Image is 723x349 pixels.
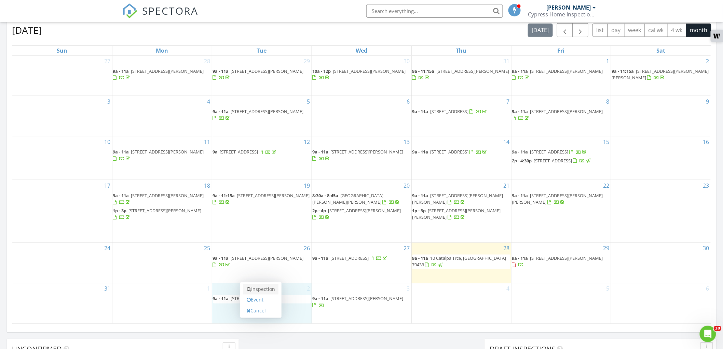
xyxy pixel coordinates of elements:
[431,149,469,155] span: [STREET_ADDRESS]
[55,46,69,55] a: Sunday
[113,149,129,155] span: 9a - 11a
[530,149,569,155] span: [STREET_ADDRESS]
[512,157,610,165] a: 2p - 4:30p [STREET_ADDRESS]
[129,207,202,214] span: [STREET_ADDRESS][PERSON_NAME]
[354,46,369,55] a: Wednesday
[412,149,488,155] a: 9a - 11a [STREET_ADDRESS]
[530,255,603,261] span: [STREET_ADDRESS][PERSON_NAME]
[605,283,611,294] a: Go to September 5, 2025
[203,243,212,254] a: Go to August 25, 2025
[312,96,411,136] td: Go to August 6, 2025
[213,255,229,261] span: 9a - 11a
[213,192,310,205] a: 9a - 11:15a [STREET_ADDRESS][PERSON_NAME]
[313,68,331,74] span: 10a - 12p
[511,243,611,283] td: Go to August 29, 2025
[12,56,112,96] td: Go to July 27, 2025
[406,283,411,294] a: Go to September 3, 2025
[113,67,211,82] a: 9a - 11a [STREET_ADDRESS][PERSON_NAME]
[213,108,229,115] span: 9a - 11a
[624,24,645,37] button: week
[231,255,304,261] span: [STREET_ADDRESS][PERSON_NAME]
[512,108,603,121] a: 9a - 11a [STREET_ADDRESS][PERSON_NAME]
[313,192,384,205] span: [GEOGRAPHIC_DATA][PERSON_NAME][PERSON_NAME]
[686,24,711,37] button: month
[313,148,411,163] a: 9a - 11a [STREET_ADDRESS][PERSON_NAME]
[331,255,369,261] span: [STREET_ADDRESS]
[243,284,278,295] a: Inspection
[212,96,312,136] td: Go to August 5, 2025
[412,108,488,115] a: 9a - 11a [STREET_ADDRESS]
[412,68,509,81] a: 9a - 11:15a [STREET_ADDRESS][PERSON_NAME]
[411,56,511,96] td: Go to July 31, 2025
[502,56,511,67] a: Go to July 31, 2025
[700,326,716,342] iframe: Intercom live chat
[212,283,312,324] td: Go to September 2, 2025
[511,96,611,136] td: Go to August 8, 2025
[412,207,426,214] span: 1p - 3p
[113,207,202,220] a: 1p - 3p [STREET_ADDRESS][PERSON_NAME]
[612,68,709,81] a: 9a - 11:15a [STREET_ADDRESS][PERSON_NAME][PERSON_NAME]
[512,148,610,156] a: 9a - 11a [STREET_ADDRESS]
[412,148,510,156] a: 9a - 11a [STREET_ADDRESS]
[313,207,401,220] a: 2p - 4p [STREET_ADDRESS][PERSON_NAME]
[645,24,668,37] button: cal wk
[702,136,711,147] a: Go to August 16, 2025
[122,3,137,18] img: The Best Home Inspection Software - Spectora
[103,56,112,67] a: Go to July 27, 2025
[512,149,528,155] span: 9a - 11a
[505,283,511,294] a: Go to September 4, 2025
[437,68,509,74] span: [STREET_ADDRESS][PERSON_NAME]
[611,283,711,324] td: Go to September 6, 2025
[528,11,596,18] div: Cypress Home Inspections LLC
[512,255,610,269] a: 9a - 11a [STREET_ADDRESS][PERSON_NAME]
[113,207,211,222] a: 1p - 3p [STREET_ADDRESS][PERSON_NAME]
[512,255,528,261] span: 9a - 11a
[512,108,610,122] a: 9a - 11a [STREET_ADDRESS][PERSON_NAME]
[313,255,411,263] a: 9a - 11a [STREET_ADDRESS]
[213,192,311,206] a: 9a - 11:15a [STREET_ADDRESS][PERSON_NAME]
[702,180,711,191] a: Go to August 23, 2025
[605,56,611,67] a: Go to August 1, 2025
[411,243,511,283] td: Go to August 28, 2025
[303,136,312,147] a: Go to August 12, 2025
[530,68,603,74] span: [STREET_ADDRESS][PERSON_NAME]
[412,192,510,206] a: 9a - 11a [STREET_ADDRESS][PERSON_NAME][PERSON_NAME]
[511,283,611,324] td: Go to September 5, 2025
[213,67,311,82] a: 9a - 11a [STREET_ADDRESS][PERSON_NAME]
[511,180,611,243] td: Go to August 22, 2025
[612,68,709,81] span: [STREET_ADDRESS][PERSON_NAME][PERSON_NAME]
[131,149,204,155] span: [STREET_ADDRESS][PERSON_NAME]
[403,180,411,191] a: Go to August 20, 2025
[113,149,204,161] a: 9a - 11a [STREET_ADDRESS][PERSON_NAME]
[313,296,329,302] span: 9a - 11a
[530,108,603,115] span: [STREET_ADDRESS][PERSON_NAME]
[667,24,686,37] button: 4 wk
[213,148,311,156] a: 9a [STREET_ADDRESS]
[113,207,127,214] span: 1p - 3p
[312,180,411,243] td: Go to August 20, 2025
[112,180,212,243] td: Go to August 18, 2025
[412,207,501,220] span: [STREET_ADDRESS][PERSON_NAME][PERSON_NAME]
[112,243,212,283] td: Go to August 25, 2025
[213,68,304,81] a: 9a - 11a [STREET_ADDRESS][PERSON_NAME]
[534,158,572,164] span: [STREET_ADDRESS]
[411,180,511,243] td: Go to August 21, 2025
[313,68,406,81] a: 10a - 12p [STREET_ADDRESS][PERSON_NAME]
[213,108,304,121] a: 9a - 11a [STREET_ADDRESS][PERSON_NAME]
[411,136,511,180] td: Go to August 14, 2025
[312,136,411,180] td: Go to August 13, 2025
[328,207,401,214] span: [STREET_ADDRESS][PERSON_NAME]
[312,56,411,96] td: Go to July 30, 2025
[403,56,411,67] a: Go to July 30, 2025
[113,192,204,205] a: 9a - 11a [STREET_ADDRESS][PERSON_NAME]
[206,283,212,294] a: Go to September 1, 2025
[412,68,435,74] span: 9a - 11:15a
[103,283,112,294] a: Go to August 31, 2025
[611,243,711,283] td: Go to August 30, 2025
[213,296,229,302] span: 9a - 11a
[203,136,212,147] a: Go to August 11, 2025
[502,136,511,147] a: Go to August 14, 2025
[331,149,404,155] span: [STREET_ADDRESS][PERSON_NAME]
[411,96,511,136] td: Go to August 7, 2025
[231,68,304,74] span: [STREET_ADDRESS][PERSON_NAME]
